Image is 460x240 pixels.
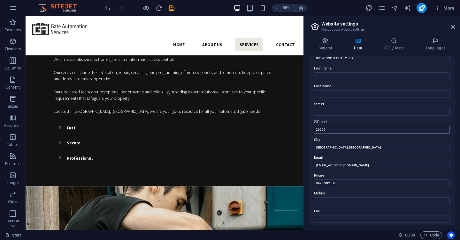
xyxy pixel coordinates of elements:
[391,4,398,12] i: Navigator
[423,231,439,239] span: Code
[8,104,18,109] p: Boxes
[405,231,415,239] span: 00 00
[344,38,374,51] h4: Data
[418,4,425,12] i: Publish
[416,38,455,51] h4: Languages
[5,161,20,166] p: Features
[5,231,21,239] a: Click to cancel selection. Double-click to open Pages
[104,4,111,12] button: undo
[6,180,19,185] p: Images
[314,172,450,179] label: Phone
[321,27,442,33] h3: Manage your website settings
[314,83,450,90] label: Last name
[314,136,450,144] label: City
[420,231,442,239] button: Code
[378,4,386,12] button: pages
[155,4,163,12] button: reload
[5,66,21,71] p: Columns
[365,4,373,12] i: Design (Ctrl+Alt+Y)
[378,4,386,12] i: Pages (Ctrl+Alt+S)
[314,65,450,72] label: First name
[168,4,175,12] i: Save (Ctrl+S)
[432,3,457,13] button: More
[314,118,450,126] label: ZIP code
[142,4,150,12] button: Click here to leave preview mode and continue editing
[417,3,427,13] button: publish
[4,27,21,33] p: Favorites
[7,142,19,147] p: Tables
[314,100,450,108] label: Street
[404,4,411,12] i: AI Writer
[404,4,411,12] button: text_generator
[365,4,373,12] button: design
[434,5,455,11] span: More
[104,4,111,12] i: Undo: change_data (Ctrl+Z)
[314,190,450,197] label: Mobile
[447,231,455,239] button: Usercentrics
[374,38,416,51] h4: SEO / Meta
[6,219,19,224] p: Header
[321,21,455,27] h2: Website settings
[168,4,175,12] button: save
[281,4,292,12] h6: 85%
[298,5,304,11] i: On resize automatically adjust zoom level to fit chosen device.
[309,38,344,51] h4: General
[272,4,295,12] button: 85%
[37,4,85,12] img: Editor Logo
[410,233,410,237] span: :
[4,123,22,128] p: Accordion
[398,231,415,239] h6: Session time
[391,4,399,12] button: navigator
[8,200,18,205] p: Slider
[314,154,450,162] label: Email
[155,4,163,12] i: Reload page
[6,85,20,90] p: Content
[5,47,21,52] p: Elements
[314,207,450,215] label: Fax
